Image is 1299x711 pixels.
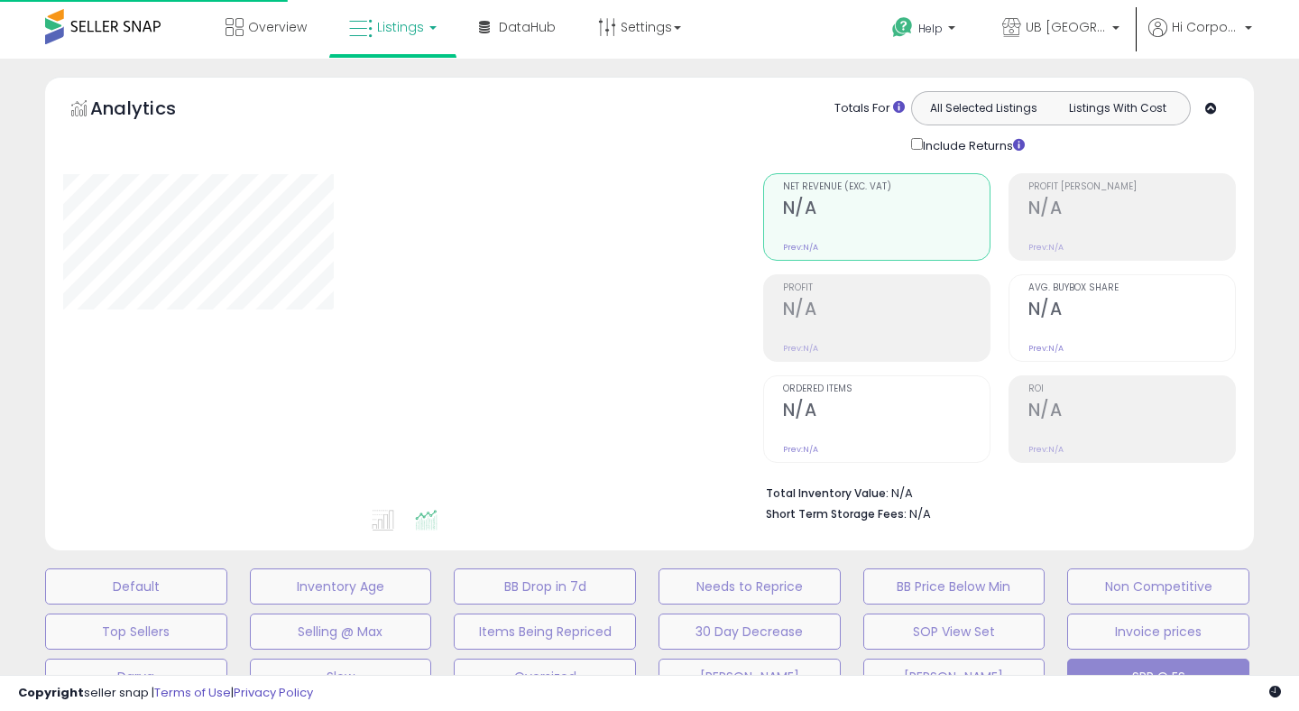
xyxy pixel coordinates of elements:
[1067,568,1249,605] button: Non Competitive
[863,659,1046,695] button: [PERSON_NAME]
[783,283,990,293] span: Profit
[234,684,313,701] a: Privacy Policy
[377,18,424,36] span: Listings
[783,242,818,253] small: Prev: N/A
[45,568,227,605] button: Default
[454,568,636,605] button: BB Drop in 7d
[863,568,1046,605] button: BB Price Below Min
[45,659,227,695] button: Darya
[909,505,931,522] span: N/A
[878,3,973,59] a: Help
[783,444,818,455] small: Prev: N/A
[1050,97,1184,120] button: Listings With Cost
[898,134,1046,155] div: Include Returns
[250,614,432,650] button: Selling @ Max
[783,343,818,354] small: Prev: N/A
[659,568,841,605] button: Needs to Reprice
[154,684,231,701] a: Terms of Use
[454,614,636,650] button: Items Being Repriced
[454,659,636,695] button: Oversized
[1028,299,1235,323] h2: N/A
[1172,18,1239,36] span: Hi Corporate
[783,400,990,424] h2: N/A
[783,182,990,192] span: Net Revenue (Exc. VAT)
[1028,343,1064,354] small: Prev: N/A
[18,684,84,701] strong: Copyright
[1028,384,1235,394] span: ROI
[783,198,990,222] h2: N/A
[918,21,943,36] span: Help
[1148,18,1252,59] a: Hi Corporate
[863,614,1046,650] button: SOP View Set
[917,97,1051,120] button: All Selected Listings
[766,506,907,522] b: Short Term Storage Fees:
[891,16,914,39] i: Get Help
[766,481,1222,503] li: N/A
[1067,659,1249,695] button: SPP Q ES
[45,614,227,650] button: Top Sellers
[766,485,889,501] b: Total Inventory Value:
[248,18,307,36] span: Overview
[783,384,990,394] span: Ordered Items
[250,659,432,695] button: Slow
[90,96,211,125] h5: Analytics
[1028,283,1235,293] span: Avg. Buybox Share
[499,18,556,36] span: DataHub
[1028,182,1235,192] span: Profit [PERSON_NAME]
[1028,400,1235,424] h2: N/A
[1026,18,1107,36] span: UB [GEOGRAPHIC_DATA]
[659,614,841,650] button: 30 Day Decrease
[1028,444,1064,455] small: Prev: N/A
[1067,614,1249,650] button: Invoice prices
[659,659,841,695] button: [PERSON_NAME]
[783,299,990,323] h2: N/A
[1028,242,1064,253] small: Prev: N/A
[1028,198,1235,222] h2: N/A
[834,100,905,117] div: Totals For
[18,685,313,702] div: seller snap | |
[250,568,432,605] button: Inventory Age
